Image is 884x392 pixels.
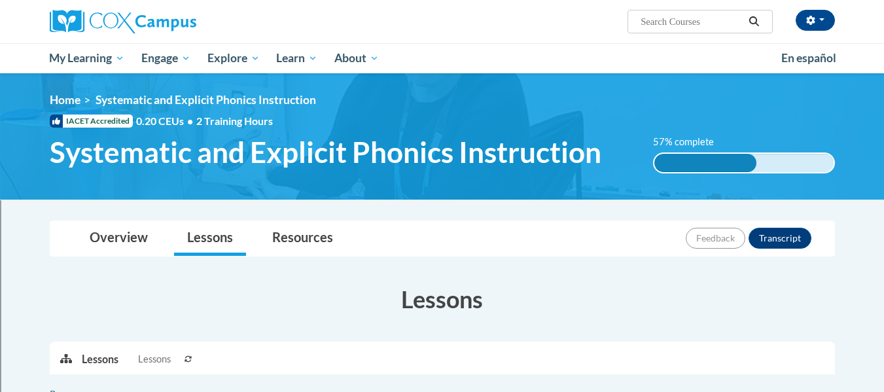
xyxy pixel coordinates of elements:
[268,43,326,73] a: Learn
[639,14,744,29] input: Search Courses
[773,45,845,72] a: En español
[50,93,80,107] a: Home
[326,43,387,73] a: About
[50,135,601,169] span: Systematic and Explicit Phonics Instruction
[744,14,764,29] button: Search
[781,51,836,65] span: En español
[199,43,268,73] a: Explore
[141,50,190,66] span: Engage
[334,50,379,66] span: About
[50,115,133,128] span: IACET Accredited
[41,43,133,73] a: My Learning
[50,10,298,33] a: Cox Campus
[50,10,196,33] img: Cox Campus
[96,93,316,107] span: Systematic and Explicit Phonics Instruction
[136,114,196,128] span: 0.20 CEUs
[654,154,756,172] div: 57% complete
[133,43,199,73] a: Engage
[796,10,835,31] button: Account Settings
[187,115,193,127] span: •
[49,50,124,66] span: My Learning
[276,50,317,66] span: Learn
[30,43,855,73] div: Main menu
[653,135,728,149] label: 57% complete
[207,50,260,66] span: Explore
[196,115,273,127] span: 2 Training Hours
